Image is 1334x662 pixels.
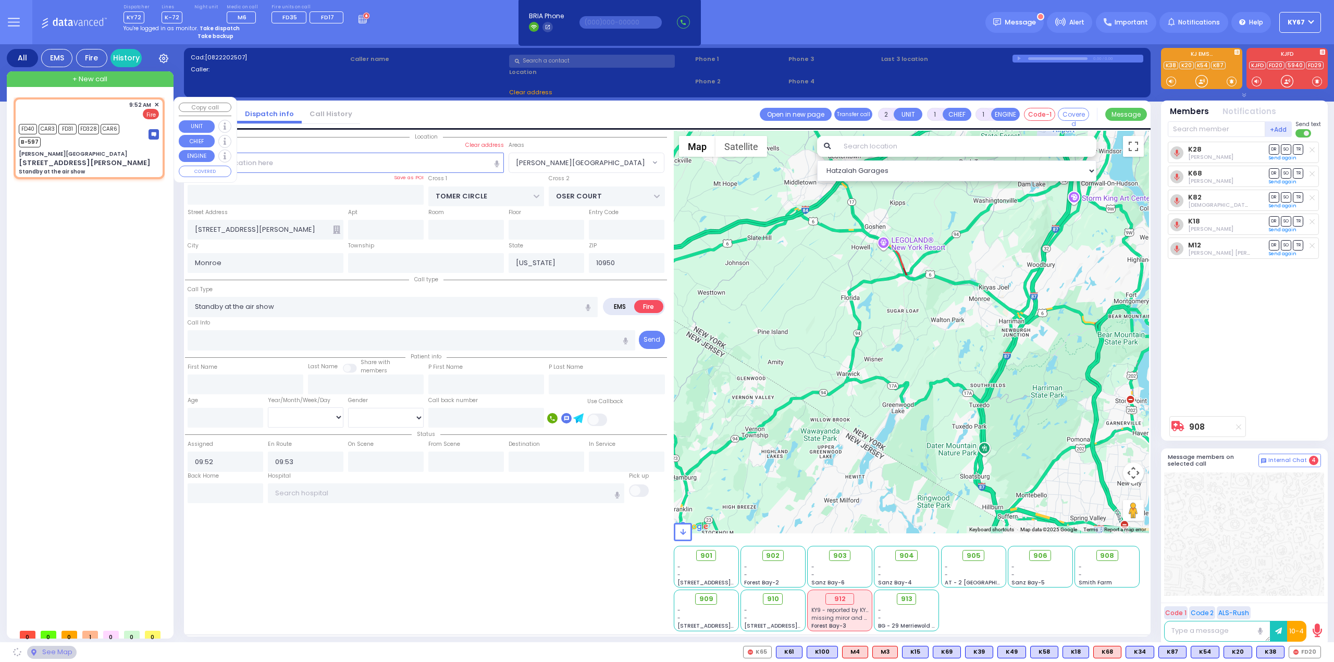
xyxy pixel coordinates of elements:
[227,4,260,10] label: Medic on call
[428,174,447,183] label: Cross 1
[811,579,845,586] span: Sanz Bay-6
[1261,458,1266,464] img: comment-alt.png
[767,594,779,604] span: 910
[1011,571,1015,579] span: -
[997,646,1026,658] div: K49
[1269,216,1279,226] span: DR
[788,77,878,86] span: Phone 4
[1189,423,1205,431] a: 908
[41,16,110,29] img: Logo
[321,13,334,21] span: FD17
[1033,551,1047,561] span: 906
[878,571,881,579] span: -
[991,108,1020,121] button: ENGINE
[677,579,776,586] span: [STREET_ADDRESS][PERSON_NAME]
[1281,216,1291,226] span: SO
[1188,241,1201,249] a: M12
[361,358,390,366] small: Share with
[1030,646,1058,658] div: BLS
[1030,646,1058,658] div: K58
[103,631,119,639] span: 0
[842,646,868,658] div: M4
[205,53,247,61] span: [0822202507]
[509,55,675,68] input: Search a contact
[143,109,159,119] span: Fire
[509,153,664,172] span: SMITH GARDENS
[1058,108,1089,121] button: Covered
[1105,108,1147,121] button: Message
[188,396,198,405] label: Age
[1100,551,1114,561] span: 908
[945,579,1022,586] span: AT - 2 [GEOGRAPHIC_DATA]
[1295,120,1321,128] span: Send text
[410,133,443,141] span: Location
[1093,646,1121,658] div: ALS
[179,120,215,133] button: UNIT
[271,4,347,10] label: Fire units on call
[1269,240,1279,250] span: DR
[19,158,151,168] div: [STREET_ADDRESS][PERSON_NAME]
[811,563,814,571] span: -
[878,606,881,614] span: -
[76,49,107,67] div: Fire
[188,208,228,217] label: Street Address
[509,242,523,250] label: State
[428,396,478,405] label: Call back number
[993,18,1001,26] img: message.svg
[878,563,881,571] span: -
[509,141,524,149] label: Areas
[1011,579,1045,586] span: Sanz Bay-5
[1188,169,1202,177] a: K68
[191,65,347,74] label: Caller:
[1161,52,1242,59] label: KJ EMS...
[1188,249,1280,257] span: Moshe Mier Silberstein
[788,55,878,64] span: Phone 3
[1211,61,1226,69] a: K87
[1115,18,1148,27] span: Important
[1295,128,1312,139] label: Turn off text
[1288,18,1305,27] span: KY67
[516,158,645,168] span: [PERSON_NAME][GEOGRAPHIC_DATA]
[162,11,182,23] span: K-72
[1286,61,1305,69] a: 5940
[1269,251,1296,257] a: Send again
[58,124,77,134] span: FD31
[1126,646,1154,658] div: K34
[268,396,343,405] div: Year/Month/Week/Day
[7,49,38,67] div: All
[509,88,552,96] span: Clear address
[282,13,297,21] span: FD35
[825,593,854,605] div: 912
[639,331,665,349] button: Send
[348,242,374,250] label: Township
[1269,179,1296,185] a: Send again
[1188,201,1296,209] span: Shia Grunhut
[1168,121,1265,137] input: Search member
[179,150,215,163] button: ENGINE
[699,594,713,604] span: 909
[744,579,779,586] span: Forest Bay-2
[549,363,583,371] label: P Last Name
[842,646,868,658] div: ALS
[123,4,150,10] label: Dispatcher
[188,242,199,250] label: City
[1265,121,1292,137] button: +Add
[72,74,107,84] span: + New call
[1168,454,1258,467] h5: Message members on selected call
[1246,52,1328,59] label: KJFD
[677,571,681,579] span: -
[1256,646,1284,658] div: K38
[872,646,898,658] div: M3
[509,208,521,217] label: Floor
[589,242,597,250] label: ZIP
[509,153,650,172] span: SMITH GARDENS
[605,300,635,313] label: EMS
[188,319,210,327] label: Call Info
[412,430,440,438] span: Status
[1281,192,1291,202] span: SO
[20,631,35,639] span: 0
[350,55,506,64] label: Caller name
[1281,168,1291,178] span: SO
[933,646,961,658] div: BLS
[1123,500,1144,521] button: Drag Pegman onto the map to open Street View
